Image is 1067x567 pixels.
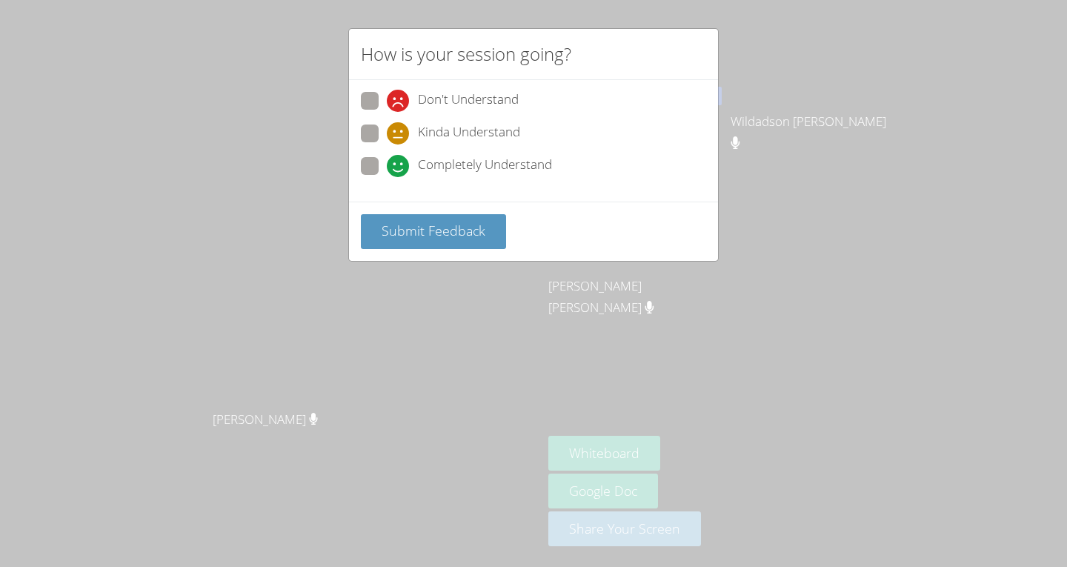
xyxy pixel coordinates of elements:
span: Submit Feedback [382,222,485,239]
span: Don't Understand [418,90,519,112]
button: Submit Feedback [361,214,506,249]
h2: How is your session going? [361,41,571,67]
span: Completely Understand [418,155,552,177]
span: Kinda Understand [418,122,520,145]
